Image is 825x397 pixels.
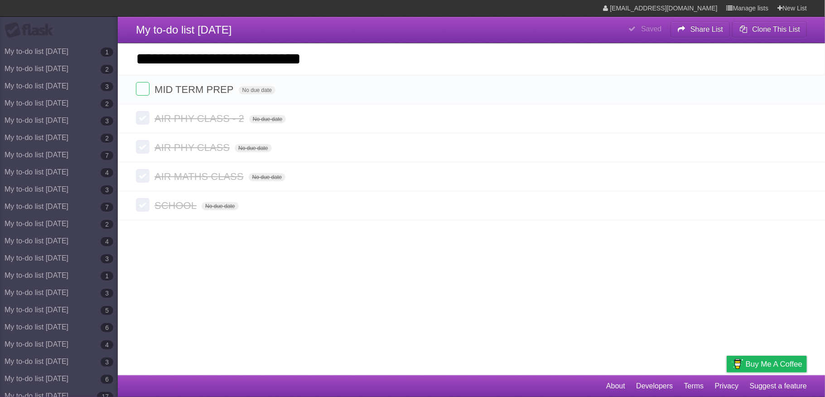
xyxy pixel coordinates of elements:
[154,200,199,211] span: SCHOOL
[606,378,625,395] a: About
[101,99,113,108] b: 2
[136,111,150,125] label: Done
[154,84,236,95] span: MID TERM PREP
[249,115,286,123] span: No due date
[752,82,769,97] label: Star task
[746,356,802,372] span: Buy me a coffee
[235,144,271,152] span: No due date
[249,173,285,181] span: No due date
[101,306,113,315] b: 5
[731,356,743,372] img: Buy me a coffee
[101,168,113,177] b: 4
[239,86,275,94] span: No due date
[101,185,113,194] b: 3
[5,22,59,39] div: Flask
[101,340,113,349] b: 4
[101,134,113,143] b: 2
[101,116,113,126] b: 3
[101,358,113,367] b: 3
[154,142,232,153] span: AIR PHY CLASS
[715,378,738,395] a: Privacy
[641,25,661,33] b: Saved
[727,356,807,373] a: Buy me a coffee
[101,289,113,298] b: 3
[690,25,723,33] b: Share List
[202,202,238,210] span: No due date
[752,25,800,33] b: Clone This List
[136,140,150,154] label: Done
[136,82,150,96] label: Done
[136,169,150,183] label: Done
[136,198,150,212] label: Done
[732,21,807,38] button: Clone This List
[136,24,232,36] span: My to-do list [DATE]
[750,378,807,395] a: Suggest a feature
[101,151,113,160] b: 7
[671,21,730,38] button: Share List
[154,171,246,182] span: AIR MATHS CLASS
[101,220,113,229] b: 2
[101,65,113,74] b: 2
[101,254,113,263] b: 3
[684,378,704,395] a: Terms
[101,375,113,384] b: 6
[154,113,246,124] span: AIR PHY CLASS - 2
[101,237,113,246] b: 4
[101,82,113,91] b: 3
[636,378,673,395] a: Developers
[101,271,113,281] b: 1
[101,323,113,332] b: 6
[101,203,113,212] b: 7
[101,48,113,57] b: 1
